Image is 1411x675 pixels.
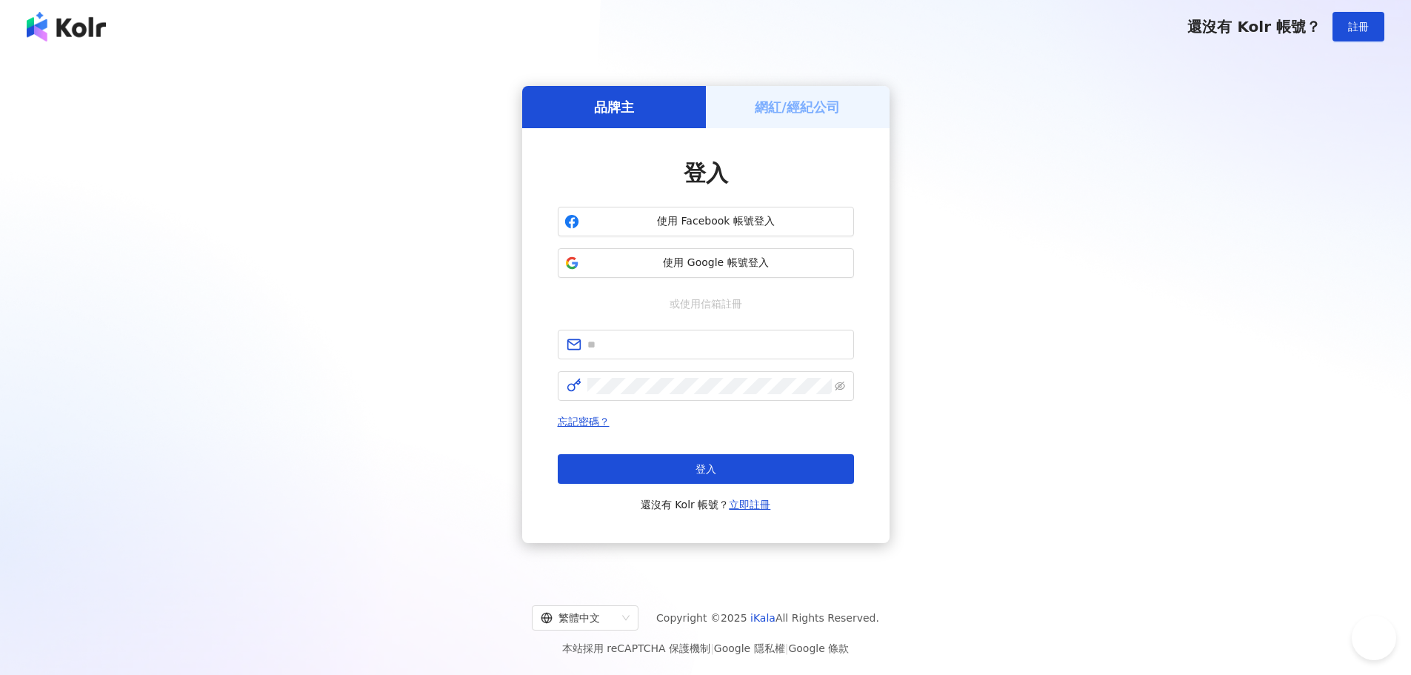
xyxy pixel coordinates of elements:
[558,248,854,278] button: 使用 Google 帳號登入
[729,499,770,511] a: 立即註冊
[696,463,716,475] span: 登入
[1348,21,1369,33] span: 註冊
[785,642,789,654] span: |
[714,642,785,654] a: Google 隱私權
[541,606,616,630] div: 繁體中文
[558,207,854,236] button: 使用 Facebook 帳號登入
[755,98,840,116] h5: 網紅/經紀公司
[594,98,634,116] h5: 品牌主
[750,612,775,624] a: iKala
[710,642,714,654] span: |
[659,296,753,312] span: 或使用信箱註冊
[835,381,845,391] span: eye-invisible
[1352,616,1396,660] iframe: Help Scout Beacon - Open
[1187,18,1321,36] span: 還沒有 Kolr 帳號？
[656,609,879,627] span: Copyright © 2025 All Rights Reserved.
[585,256,847,270] span: 使用 Google 帳號登入
[27,12,106,41] img: logo
[558,416,610,428] a: 忘記密碼？
[558,454,854,484] button: 登入
[585,214,847,229] span: 使用 Facebook 帳號登入
[1332,12,1384,41] button: 註冊
[684,160,728,186] span: 登入
[641,496,771,513] span: 還沒有 Kolr 帳號？
[788,642,849,654] a: Google 條款
[562,639,849,657] span: 本站採用 reCAPTCHA 保護機制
